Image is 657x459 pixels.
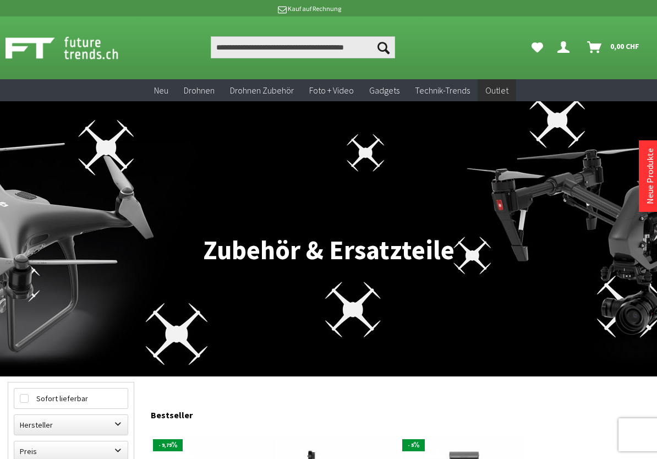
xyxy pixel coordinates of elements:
[302,79,362,102] a: Foto + Video
[372,36,395,58] button: Suchen
[553,36,578,58] a: Dein Konto
[222,79,302,102] a: Drohnen Zubehör
[14,415,128,435] label: Hersteller
[583,36,645,58] a: Warenkorb
[14,389,128,408] label: Sofort lieferbar
[478,79,516,102] a: Outlet
[407,79,478,102] a: Technik-Trends
[184,85,215,96] span: Drohnen
[485,85,508,96] span: Outlet
[369,85,399,96] span: Gadgets
[362,79,407,102] a: Gadgets
[176,79,222,102] a: Drohnen
[154,85,168,96] span: Neu
[526,36,549,58] a: Meine Favoriten
[610,37,639,55] span: 0,00 CHF
[309,85,354,96] span: Foto + Video
[211,36,395,58] input: Produkt, Marke, Kategorie, EAN, Artikelnummer…
[151,398,649,426] div: Bestseller
[8,237,649,264] h1: Zubehör & Ersatzteile
[146,79,176,102] a: Neu
[644,148,655,204] a: Neue Produkte
[230,85,294,96] span: Drohnen Zubehör
[6,34,143,62] img: Shop Futuretrends - zur Startseite wechseln
[415,85,470,96] span: Technik-Trends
